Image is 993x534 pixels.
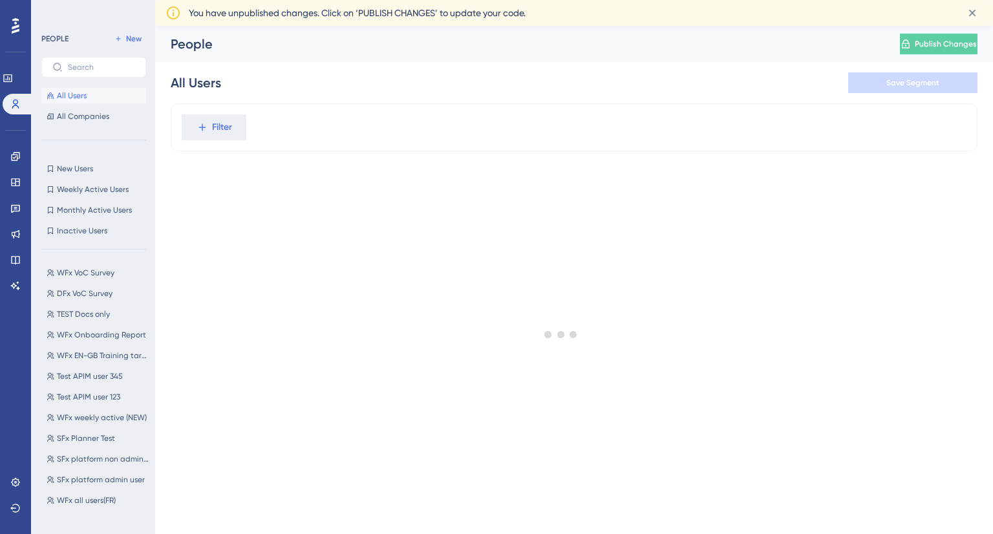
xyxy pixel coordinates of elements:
button: SFx Planner Test [41,431,154,446]
button: WFx Onboarding Report [41,327,154,343]
span: Publish Changes [915,39,977,49]
button: DFx VoC Survey [41,286,154,301]
span: New Users [57,164,93,174]
span: Test APIM user 345 [57,371,123,381]
div: PEOPLE [41,34,69,44]
button: Test APIM user 345 [41,368,154,384]
button: Save Segment [848,72,977,93]
span: Weekly Active Users [57,184,129,195]
button: TEST Docs only [41,306,154,322]
button: WFx all users(FR) [41,493,154,508]
div: People [171,35,868,53]
button: Inactive Users [41,223,146,239]
button: All Users [41,88,146,103]
button: Test APIM user 123 [41,389,154,405]
span: New [126,34,142,44]
span: SFx platform non admin user [57,454,149,464]
button: Monthly Active Users [41,202,146,218]
span: Test APIM user 123 [57,392,120,402]
span: WFx all users(FR) [57,495,116,506]
span: SFx platform admin user [57,475,145,485]
button: WFx weekly active (NEW) [41,410,154,425]
span: You have unpublished changes. Click on ‘PUBLISH CHANGES’ to update your code. [189,5,526,21]
span: WFx weekly active (NEW) [57,412,147,423]
button: New Users [41,161,146,176]
span: All Users [57,91,87,101]
button: Weekly Active Users [41,182,146,197]
span: WFx EN-GB Training target [57,350,149,361]
button: New [110,31,146,47]
div: All Users [171,74,221,92]
span: WFx Onboarding Report [57,330,146,340]
span: TEST Docs only [57,309,110,319]
span: SFx Planner Test [57,433,115,443]
button: All Companies [41,109,146,124]
span: WFx VoC Survey [57,268,114,278]
button: WFx EN-GB Training target [41,348,154,363]
span: All Companies [57,111,109,122]
button: SFx platform non admin user [41,451,154,467]
span: Save Segment [886,78,939,88]
span: DFx VoC Survey [57,288,112,299]
button: WFx VoC Survey [41,265,154,281]
button: Publish Changes [900,34,977,54]
span: Inactive Users [57,226,107,236]
input: Search [68,63,135,72]
span: Monthly Active Users [57,205,132,215]
button: SFx platform admin user [41,472,154,487]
